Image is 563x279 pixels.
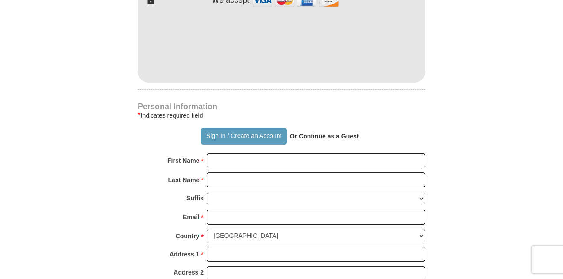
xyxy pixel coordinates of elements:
[170,248,200,260] strong: Address 1
[201,128,286,145] button: Sign In / Create an Account
[138,110,425,121] div: Indicates required field
[174,266,204,279] strong: Address 2
[290,133,359,140] strong: Or Continue as a Guest
[183,211,199,223] strong: Email
[176,230,200,242] strong: Country
[186,192,204,204] strong: Suffix
[168,174,200,186] strong: Last Name
[167,154,199,167] strong: First Name
[138,103,425,110] h4: Personal Information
